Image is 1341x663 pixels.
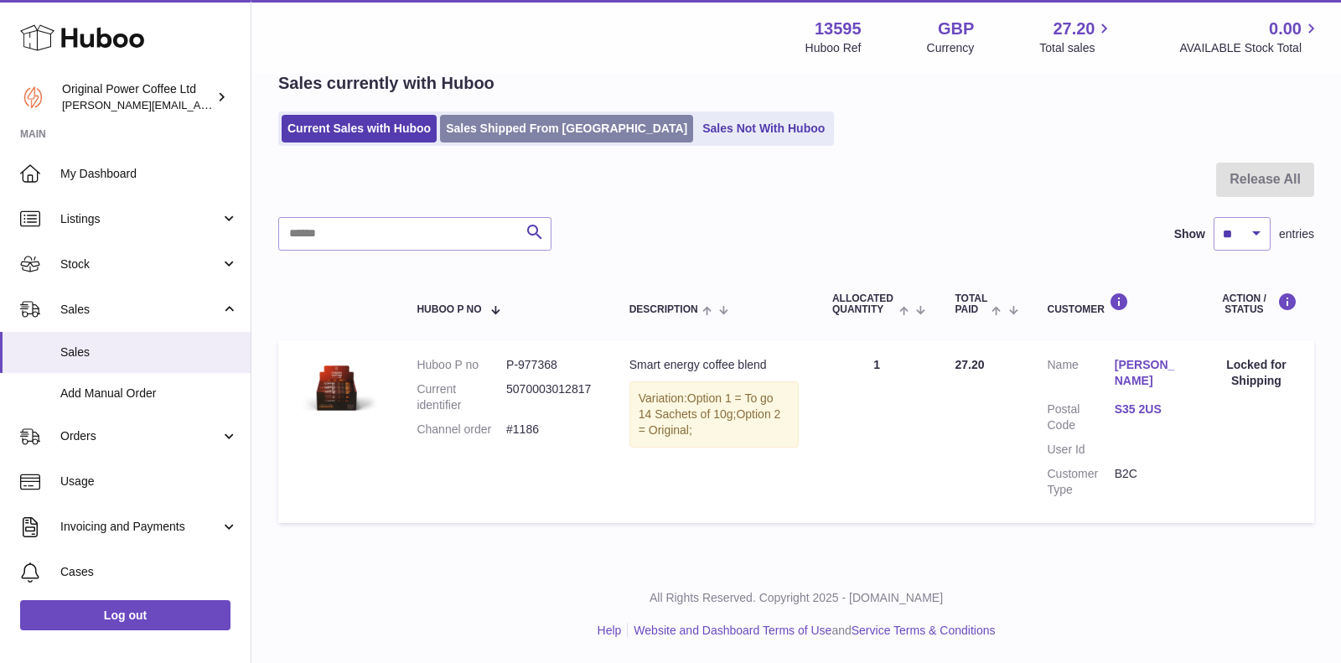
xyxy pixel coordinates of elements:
dt: Huboo P no [417,357,506,373]
a: Current Sales with Huboo [282,115,437,142]
span: Add Manual Order [60,386,238,401]
span: Description [629,304,698,315]
dt: Customer Type [1048,466,1115,498]
dt: Current identifier [417,381,506,413]
span: Sales [60,344,238,360]
dd: #1186 [506,422,596,438]
li: and [628,623,995,639]
span: Listings [60,211,220,227]
a: Sales Not With Huboo [696,115,831,142]
div: Variation: [629,381,799,448]
dt: Postal Code [1048,401,1115,433]
a: Help [598,624,622,637]
span: Huboo P no [417,304,481,315]
dd: B2C [1115,466,1182,498]
div: Original Power Coffee Ltd [62,81,213,113]
img: power-coffee-sachet-box-02.04.24.v2.png [295,357,379,420]
div: Customer [1048,293,1182,315]
dd: P-977368 [506,357,596,373]
p: All Rights Reserved. Copyright 2025 - [DOMAIN_NAME] [265,590,1328,606]
span: Orders [60,428,220,444]
span: Usage [60,474,238,489]
span: Invoicing and Payments [60,519,220,535]
span: My Dashboard [60,166,238,182]
span: Cases [60,564,238,580]
span: 27.20 [955,358,984,371]
span: Stock [60,256,220,272]
a: Sales Shipped From [GEOGRAPHIC_DATA] [440,115,693,142]
dt: Name [1048,357,1115,393]
strong: GBP [938,18,974,40]
strong: 13595 [815,18,862,40]
span: 0.00 [1269,18,1302,40]
div: Currency [927,40,975,56]
span: [PERSON_NAME][EMAIL_ADDRESS][DOMAIN_NAME] [62,98,336,111]
a: Website and Dashboard Terms of Use [634,624,831,637]
div: Smart energy coffee blend [629,357,799,373]
span: Total paid [955,293,987,315]
div: Action / Status [1215,293,1297,315]
span: entries [1279,226,1314,242]
div: Locked for Shipping [1215,357,1297,389]
label: Show [1174,226,1205,242]
img: aline@drinkpowercoffee.com [20,85,45,110]
div: Huboo Ref [805,40,862,56]
a: [PERSON_NAME] [1115,357,1182,389]
dt: User Id [1048,442,1115,458]
span: 27.20 [1053,18,1095,40]
span: Total sales [1039,40,1114,56]
span: Sales [60,302,220,318]
h2: Sales currently with Huboo [278,72,494,95]
td: 1 [815,340,939,522]
a: 0.00 AVAILABLE Stock Total [1179,18,1321,56]
a: 27.20 Total sales [1039,18,1114,56]
span: AVAILABLE Stock Total [1179,40,1321,56]
dd: 5070003012817 [506,381,596,413]
span: Option 1 = To go 14 Sachets of 10g; [639,391,774,421]
a: Service Terms & Conditions [852,624,996,637]
a: Log out [20,600,230,630]
a: S35 2US [1115,401,1182,417]
dt: Channel order [417,422,506,438]
span: ALLOCATED Quantity [832,293,895,315]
